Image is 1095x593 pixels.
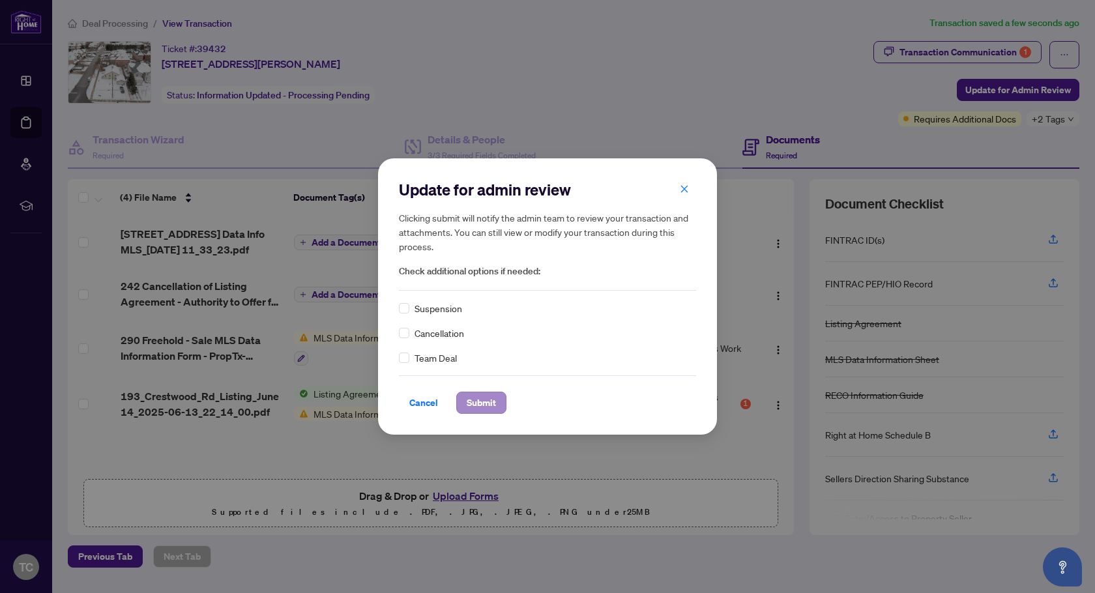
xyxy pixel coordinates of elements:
span: Team Deal [415,351,457,365]
span: Cancel [409,392,438,413]
span: Suspension [415,301,462,315]
button: Open asap [1043,547,1082,586]
span: close [680,184,689,194]
h5: Clicking submit will notify the admin team to review your transaction and attachments. You can st... [399,210,696,253]
span: Check additional options if needed: [399,264,696,279]
button: Cancel [399,392,448,414]
span: Cancellation [415,326,464,340]
h2: Update for admin review [399,179,696,200]
span: Submit [467,392,496,413]
button: Submit [456,392,506,414]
